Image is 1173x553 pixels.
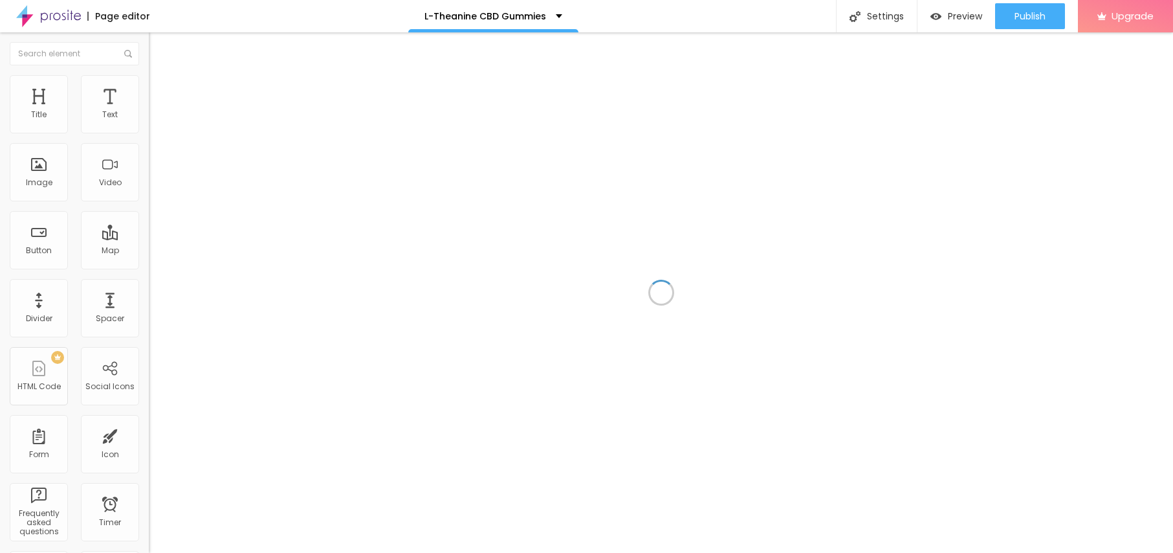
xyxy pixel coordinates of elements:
[26,246,52,255] div: Button
[102,450,119,459] div: Icon
[1112,10,1154,21] span: Upgrade
[26,314,52,323] div: Divider
[124,50,132,58] img: Icone
[102,246,119,255] div: Map
[424,12,546,21] p: L-Theanine CBD Gummies
[87,12,150,21] div: Page editor
[17,382,61,391] div: HTML Code
[31,110,47,119] div: Title
[102,110,118,119] div: Text
[1014,11,1046,21] span: Publish
[96,314,124,323] div: Spacer
[850,11,861,22] img: Icone
[99,178,122,187] div: Video
[917,3,995,29] button: Preview
[948,11,982,21] span: Preview
[29,450,49,459] div: Form
[85,382,135,391] div: Social Icons
[99,518,121,527] div: Timer
[930,11,941,22] img: view-1.svg
[13,509,64,537] div: Frequently asked questions
[10,42,139,65] input: Search element
[26,178,52,187] div: Image
[995,3,1065,29] button: Publish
